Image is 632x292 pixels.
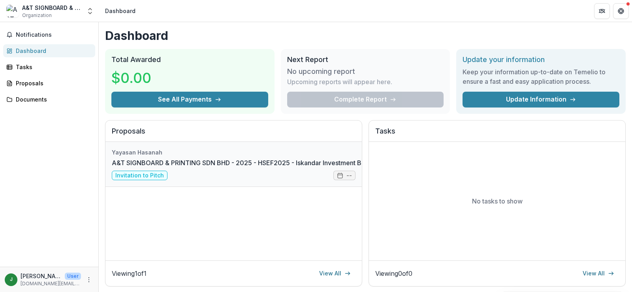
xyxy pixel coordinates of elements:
[111,92,268,107] button: See All Payments
[85,3,96,19] button: Open entity switcher
[21,272,62,280] p: [PERSON_NAME]
[314,267,355,280] a: View All
[21,280,81,287] p: [DOMAIN_NAME][EMAIL_ADDRESS][DOMAIN_NAME]
[16,95,89,104] div: Documents
[375,269,412,278] p: Viewing 0 of 0
[472,196,523,206] p: No tasks to show
[287,77,392,87] p: Upcoming reports will appear here.
[22,4,81,12] div: A&T SIGNBOARD & PRINTING SDN BHD
[105,7,135,15] div: Dashboard
[613,3,629,19] button: Get Help
[463,55,619,64] h2: Update your information
[22,12,52,19] span: Organization
[16,47,89,55] div: Dashboard
[3,77,95,90] a: Proposals
[463,92,619,107] a: Update Information
[84,275,94,284] button: More
[6,5,19,17] img: A&T SIGNBOARD & PRINTING SDN BHD
[594,3,610,19] button: Partners
[112,269,147,278] p: Viewing 1 of 1
[112,127,355,142] h2: Proposals
[3,44,95,57] a: Dashboard
[3,93,95,106] a: Documents
[3,28,95,41] button: Notifications
[287,55,444,64] h2: Next Report
[111,67,171,89] h3: $0.00
[10,277,13,282] div: James
[463,67,619,86] h3: Keep your information up-to-date on Temelio to ensure a fast and easy application process.
[3,60,95,73] a: Tasks
[375,127,619,142] h2: Tasks
[16,32,92,38] span: Notifications
[65,273,81,280] p: User
[112,158,379,168] a: A&T SIGNBOARD & PRINTING SDN BHD - 2025 - HSEF2025 - Iskandar Investment Berhad
[578,267,619,280] a: View All
[16,79,89,87] div: Proposals
[287,67,355,76] h3: No upcoming report
[102,5,139,17] nav: breadcrumb
[16,63,89,71] div: Tasks
[105,28,626,43] h1: Dashboard
[111,55,268,64] h2: Total Awarded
